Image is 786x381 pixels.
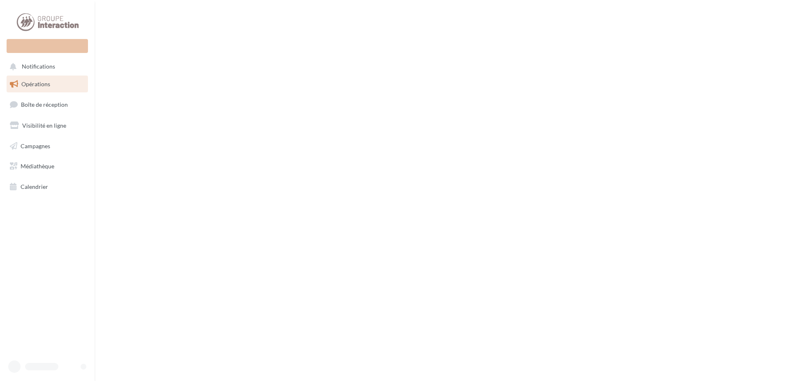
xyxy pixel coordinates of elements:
[7,39,88,53] div: Nouvelle campagne
[21,142,50,149] span: Campagnes
[5,117,90,134] a: Visibilité en ligne
[22,63,55,70] span: Notifications
[5,178,90,195] a: Calendrier
[5,158,90,175] a: Médiathèque
[5,96,90,113] a: Boîte de réception
[21,183,48,190] span: Calendrier
[5,76,90,93] a: Opérations
[21,80,50,87] span: Opérations
[5,138,90,155] a: Campagnes
[21,163,54,170] span: Médiathèque
[22,122,66,129] span: Visibilité en ligne
[21,101,68,108] span: Boîte de réception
